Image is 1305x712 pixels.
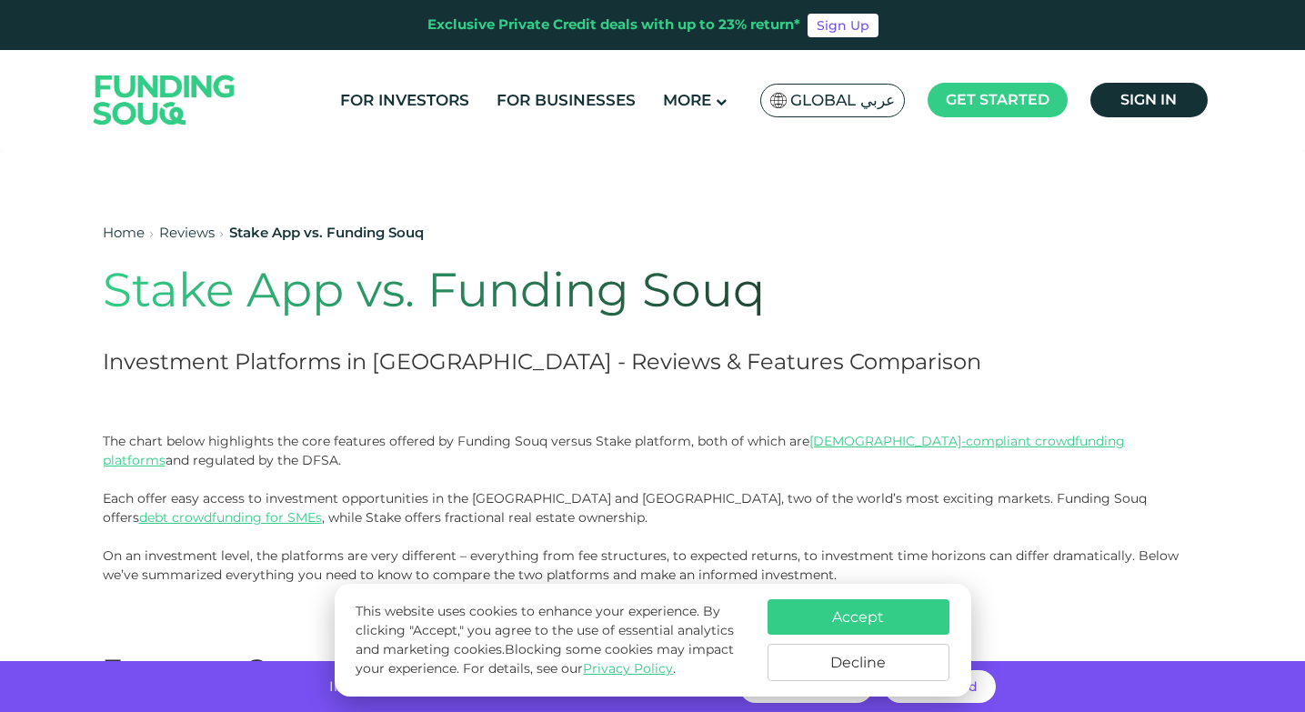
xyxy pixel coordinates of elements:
[139,509,322,526] a: debt crowdfunding for SMEs
[103,224,145,241] a: Home
[103,652,429,687] span: Features Comparison
[768,599,949,635] button: Accept
[103,262,983,318] h1: Stake App vs. Funding Souq
[663,91,711,109] span: More
[336,85,474,115] a: For Investors
[159,224,215,241] a: Reviews
[356,602,748,678] p: This website uses cookies to enhance your experience. By clicking "Accept," you agree to the use ...
[103,432,1203,527] p: The chart below highlights the core features offered by Funding Souq versus Stake platform, both ...
[75,54,254,145] img: Logo
[808,14,878,37] a: Sign Up
[768,644,949,681] button: Decline
[103,547,1203,585] p: On an investment level, the platforms are very different – everything from fee structures, to exp...
[492,85,640,115] a: For Businesses
[229,223,424,244] div: Stake App vs. Funding Souq
[770,93,787,108] img: SA Flag
[103,346,983,377] h2: Investment Platforms in [GEOGRAPHIC_DATA] - Reviews & Features Comparison
[463,660,676,677] span: For details, see our .
[356,641,734,677] span: Blocking some cookies may impact your experience.
[427,15,800,35] div: Exclusive Private Credit deals with up to 23% return*
[583,660,673,677] a: Privacy Policy
[1090,83,1208,117] a: Sign in
[1120,91,1177,108] span: Sign in
[329,677,672,695] span: Invest with no hidden fees and get returns of up to
[946,91,1049,108] span: Get started
[790,90,895,111] span: Global عربي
